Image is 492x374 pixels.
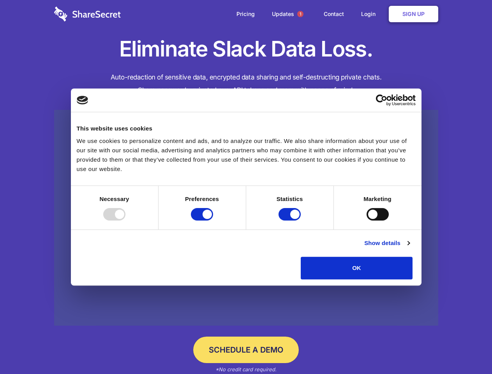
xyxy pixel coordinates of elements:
a: Sign Up [389,6,438,22]
a: Login [353,2,387,26]
a: Contact [316,2,352,26]
a: Show details [364,238,409,248]
a: Pricing [229,2,263,26]
strong: Necessary [100,196,129,202]
h1: Eliminate Slack Data Loss. [54,35,438,63]
h4: Auto-redaction of sensitive data, encrypted data sharing and self-destructing private chats. Shar... [54,71,438,97]
a: Wistia video thumbnail [54,110,438,326]
div: This website uses cookies [77,124,416,133]
img: logo [77,96,88,104]
em: *No credit card required. [215,366,277,372]
div: We use cookies to personalize content and ads, and to analyze our traffic. We also share informat... [77,136,416,174]
strong: Statistics [277,196,303,202]
strong: Preferences [185,196,219,202]
a: Usercentrics Cookiebot - opens in a new window [347,94,416,106]
img: logo-wordmark-white-trans-d4663122ce5f474addd5e946df7df03e33cb6a1c49d2221995e7729f52c070b2.svg [54,7,121,21]
strong: Marketing [363,196,391,202]
a: Schedule a Demo [193,337,299,363]
span: 1 [297,11,303,17]
button: OK [301,257,413,279]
